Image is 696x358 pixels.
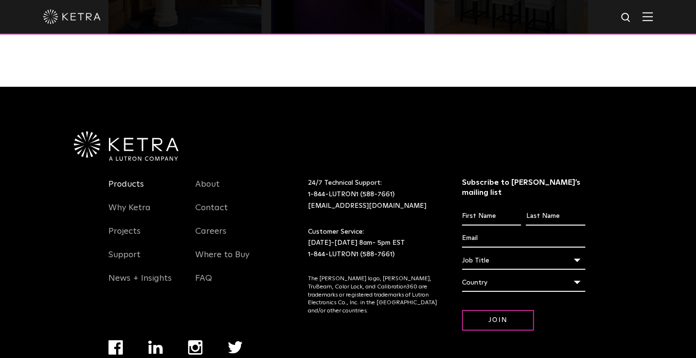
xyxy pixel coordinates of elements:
img: instagram [188,340,202,355]
div: Country [462,274,585,292]
img: ketra-logo-2019-white [43,10,101,24]
a: 1-844-LUTRON1 (588-7661) [308,251,395,258]
img: linkedin [148,341,163,354]
a: Careers [195,226,226,248]
a: Why Ketra [108,203,151,225]
a: Support [108,250,141,272]
p: 24/7 Technical Support: [308,178,438,212]
a: 1-844-LUTRON1 (588-7661) [308,191,395,198]
div: Job Title [462,251,585,270]
h3: Subscribe to [PERSON_NAME]’s mailing list [462,178,585,198]
img: twitter [228,341,243,354]
input: First Name [462,207,521,226]
p: Customer Service: [DATE]-[DATE] 8am- 5pm EST [308,227,438,261]
p: The [PERSON_NAME] logo, [PERSON_NAME], TruBeam, Color Lock, and Calibration360 are trademarks or ... [308,275,438,315]
div: Navigation Menu [195,178,268,295]
div: Navigation Menu [108,178,181,295]
img: Ketra-aLutronCo_White_RGB [74,131,178,161]
input: Last Name [526,207,585,226]
a: News + Insights [108,273,172,295]
input: Email [462,229,585,248]
a: Projects [108,226,141,248]
a: Where to Buy [195,250,249,272]
a: About [195,179,220,201]
a: Products [108,179,144,201]
img: search icon [620,12,632,24]
a: FAQ [195,273,212,295]
input: Join [462,310,534,331]
a: [EMAIL_ADDRESS][DOMAIN_NAME] [308,203,426,209]
img: facebook [108,340,123,355]
img: Hamburger%20Nav.svg [642,12,653,21]
a: Contact [195,203,228,225]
